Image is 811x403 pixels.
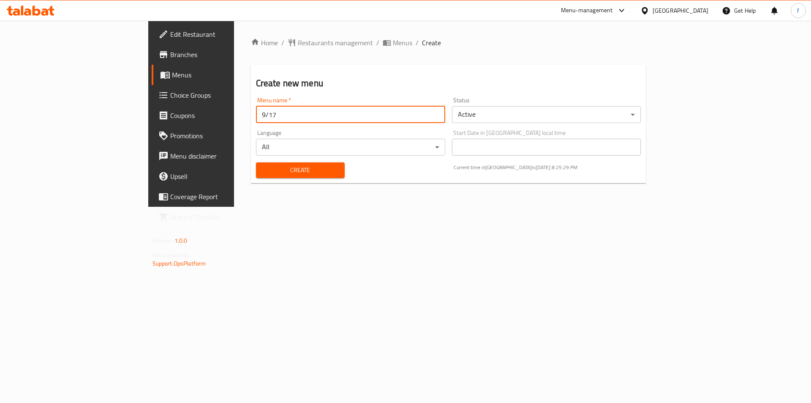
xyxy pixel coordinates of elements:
[170,49,277,60] span: Branches
[170,90,277,100] span: Choice Groups
[454,164,641,171] p: Current time in [GEOGRAPHIC_DATA] is [DATE] 8:25:29 PM
[797,6,799,15] span: f
[561,5,613,16] div: Menu-management
[170,212,277,222] span: Grocery Checklist
[152,44,284,65] a: Branches
[376,38,379,48] li: /
[416,38,419,48] li: /
[152,207,284,227] a: Grocery Checklist
[263,165,338,175] span: Create
[393,38,412,48] span: Menus
[170,171,277,181] span: Upsell
[174,235,188,246] span: 1.0.0
[152,105,284,126] a: Coupons
[152,126,284,146] a: Promotions
[172,70,277,80] span: Menus
[251,38,646,48] nav: breadcrumb
[170,192,277,202] span: Coverage Report
[152,186,284,207] a: Coverage Report
[256,77,641,90] h2: Create new menu
[288,38,373,48] a: Restaurants management
[152,235,173,246] span: Version:
[383,38,412,48] a: Menus
[422,38,441,48] span: Create
[170,110,277,121] span: Coupons
[256,106,445,123] input: Please enter Menu name
[170,29,277,39] span: Edit Restaurant
[152,85,284,105] a: Choice Groups
[298,38,373,48] span: Restaurants management
[152,166,284,186] a: Upsell
[152,258,206,269] a: Support.OpsPlatform
[256,162,345,178] button: Create
[152,65,284,85] a: Menus
[170,151,277,161] span: Menu disclaimer
[452,106,641,123] div: Active
[170,131,277,141] span: Promotions
[256,139,445,156] div: All
[152,146,284,166] a: Menu disclaimer
[653,6,708,15] div: [GEOGRAPHIC_DATA]
[152,24,284,44] a: Edit Restaurant
[152,249,191,260] span: Get support on:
